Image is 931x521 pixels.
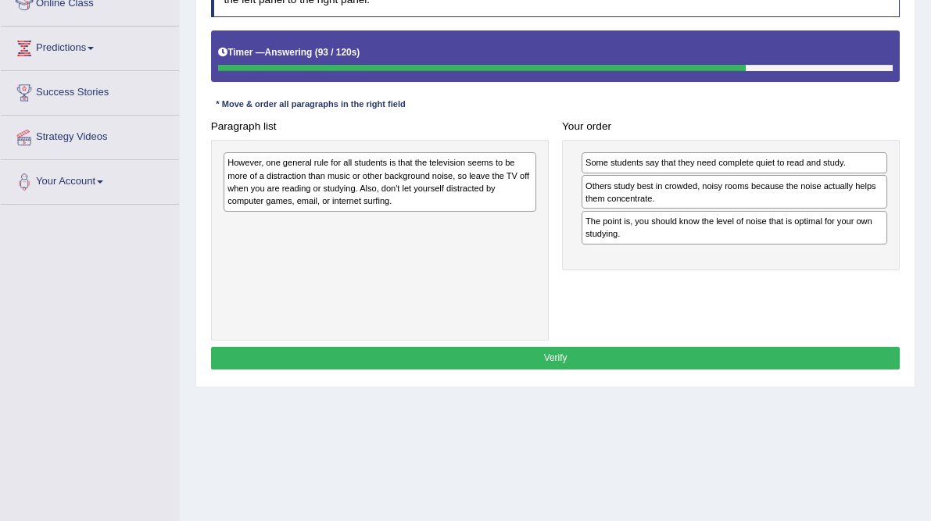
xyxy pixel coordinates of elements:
[318,47,357,58] b: 93 / 120s
[218,48,360,58] h5: Timer —
[315,47,318,58] b: (
[582,211,887,244] div: The point is, you should know the level of noise that is optimal for your own studying.
[562,121,900,133] h4: Your order
[1,71,179,110] a: Success Stories
[1,116,179,155] a: Strategy Videos
[356,47,360,58] b: )
[224,152,536,211] div: However, one general rule for all students is that the television seems to be more of a distracti...
[265,47,313,58] b: Answering
[211,347,901,369] button: Verify
[1,160,179,199] a: Your Account
[211,121,549,133] h4: Paragraph list
[211,98,411,112] div: * Move & order all paragraphs in the right field
[1,27,179,66] a: Predictions
[582,175,887,209] div: Others study best in crowded, noisy rooms because the noise actually helps them concentrate.
[582,152,887,173] div: Some students say that they need complete quiet to read and study.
